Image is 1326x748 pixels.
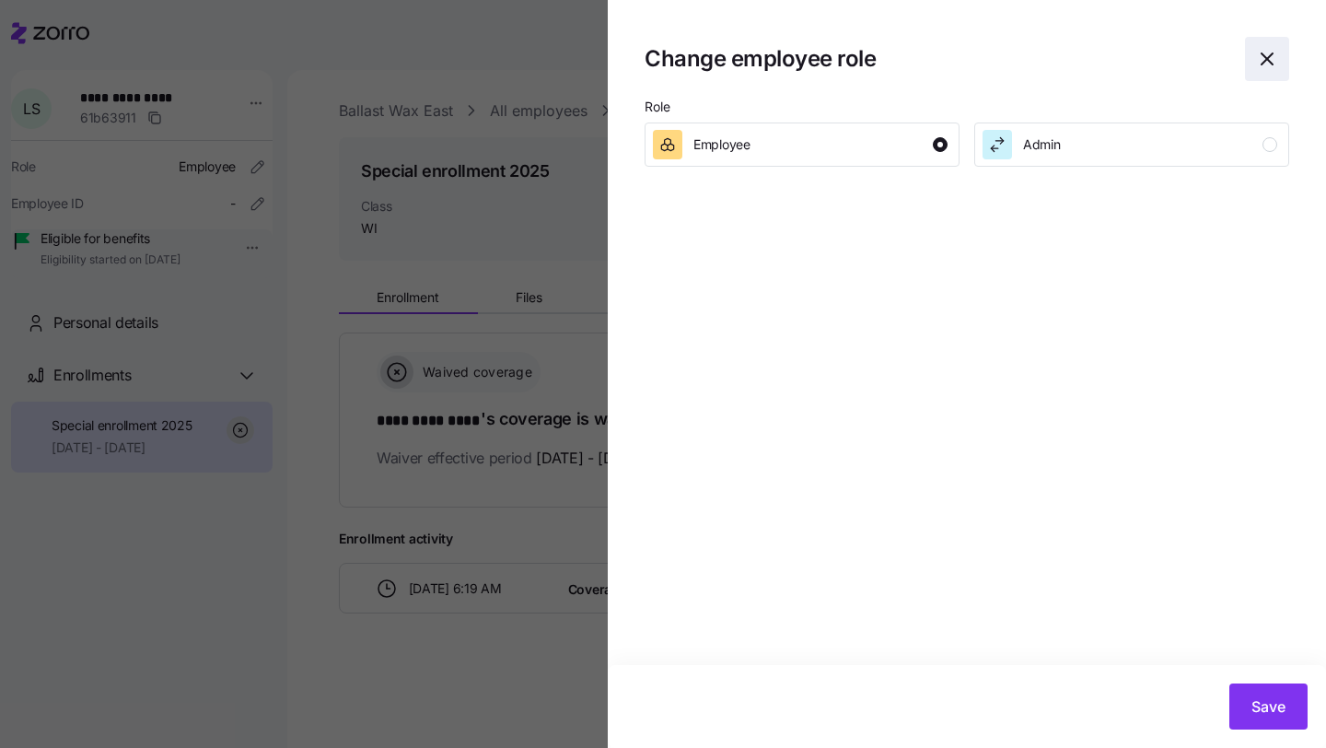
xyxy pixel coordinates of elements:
[693,135,750,154] span: Employee
[1251,695,1285,718] span: Save
[645,44,1230,73] h1: Change employee role
[645,99,1289,123] p: Role
[1023,135,1061,154] span: Admin
[1229,684,1308,730] button: Save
